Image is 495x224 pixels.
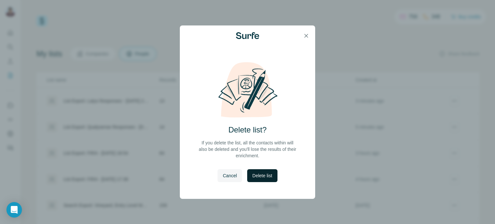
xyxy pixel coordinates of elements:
[247,169,277,182] button: Delete list
[211,62,284,118] img: delete-list
[228,125,267,135] h2: Delete list?
[223,172,237,179] span: Cancel
[218,169,242,182] button: Cancel
[6,202,22,218] div: Open Intercom Messenger
[198,140,297,159] p: If you delete the list, all the contacts within will also be deleted and you'll lose the results ...
[236,32,259,39] img: Surfe Logo
[252,172,272,179] span: Delete list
